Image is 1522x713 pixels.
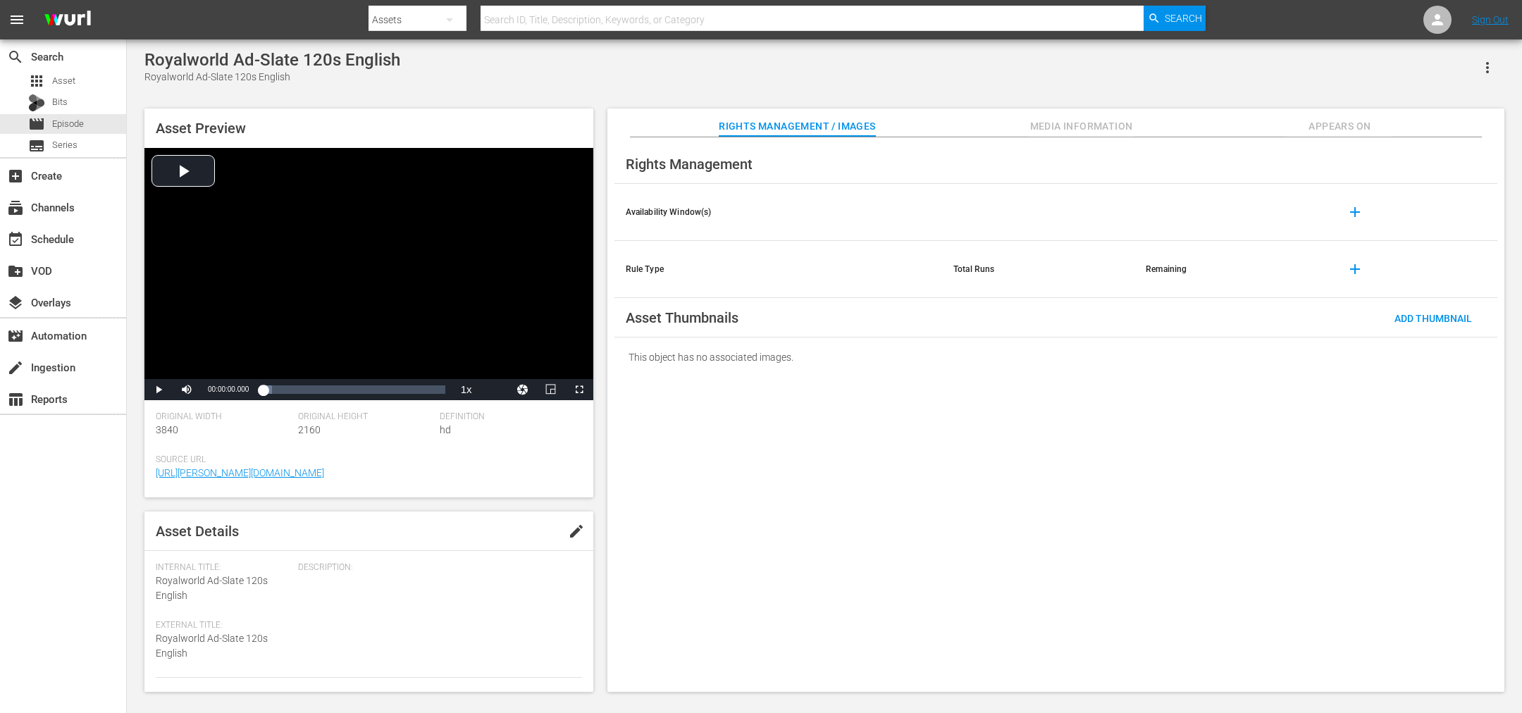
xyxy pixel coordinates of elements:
[156,467,324,478] a: [URL][PERSON_NAME][DOMAIN_NAME]
[298,411,433,423] span: Original Height
[298,562,575,573] span: Description:
[942,241,1134,298] th: Total Runs
[156,120,246,137] span: Asset Preview
[156,424,178,435] span: 3840
[7,263,24,280] span: VOD
[173,379,201,400] button: Mute
[614,337,1497,377] div: This object has no associated images.
[1287,118,1392,135] span: Appears On
[156,454,575,466] span: Source Url
[1165,6,1202,31] span: Search
[28,137,45,154] span: Series
[1472,14,1509,25] a: Sign Out
[7,199,24,216] span: Channels
[1338,195,1372,229] button: add
[28,116,45,132] span: Episode
[263,385,445,394] div: Progress Bar
[565,379,593,400] button: Fullscreen
[614,184,942,241] th: Availability Window(s)
[1383,305,1483,330] button: Add Thumbnail
[719,118,875,135] span: Rights Management / Images
[614,241,942,298] th: Rule Type
[156,575,268,601] span: Royalworld Ad-Slate 120s English
[1347,204,1363,221] span: add
[144,379,173,400] button: Play
[509,379,537,400] button: Jump To Time
[537,379,565,400] button: Picture-in-Picture
[7,359,24,376] span: Ingestion
[568,523,585,540] span: edit
[7,391,24,408] span: Reports
[7,328,24,345] span: Automation
[8,11,25,28] span: menu
[298,424,321,435] span: 2160
[156,562,291,573] span: Internal Title:
[1383,313,1483,324] span: Add Thumbnail
[559,514,593,548] button: edit
[34,4,101,37] img: ans4CAIJ8jUAAAAAAAAAAAAAAAAAAAAAAAAgQb4GAAAAAAAAAAAAAAAAAAAAAAAAJMjXAAAAAAAAAAAAAAAAAAAAAAAAgAT5G...
[156,620,291,631] span: External Title:
[52,74,75,88] span: Asset
[7,49,24,66] span: Search
[7,231,24,248] span: Schedule
[156,633,268,659] span: Royalworld Ad-Slate 120s English
[52,138,78,152] span: Series
[440,424,451,435] span: hd
[208,385,249,393] span: 00:00:00.000
[144,70,400,85] div: Royalworld Ad-Slate 120s English
[1029,118,1134,135] span: Media Information
[626,156,753,173] span: Rights Management
[440,411,575,423] span: Definition
[1338,252,1372,286] button: add
[52,95,68,109] span: Bits
[156,523,239,540] span: Asset Details
[1347,261,1363,278] span: add
[52,117,84,131] span: Episode
[28,73,45,89] span: Asset
[1134,241,1327,298] th: Remaining
[144,50,400,70] div: Royalworld Ad-Slate 120s English
[7,294,24,311] span: Overlays
[28,94,45,111] div: Bits
[1144,6,1206,31] button: Search
[452,379,481,400] button: Playback Rate
[156,411,291,423] span: Original Width
[7,168,24,185] span: Create
[144,148,593,400] div: Video Player
[626,309,738,326] span: Asset Thumbnails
